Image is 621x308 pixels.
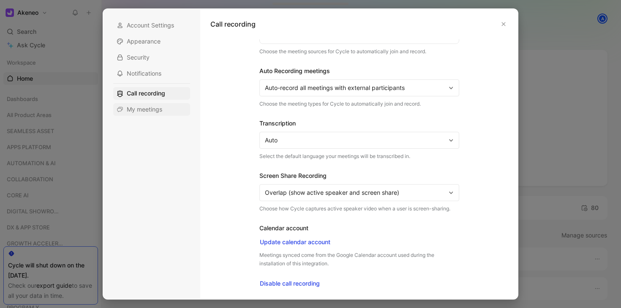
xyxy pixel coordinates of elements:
[113,19,190,32] div: Account Settings
[259,204,459,213] p: Choose how Cycle captures active speaker video when a user is screen-sharing.
[113,51,190,64] div: Security
[265,135,446,145] span: Auto
[259,251,459,268] p: Meetings synced come from the Google Calendar account used during the installation of this integr...
[260,278,320,289] span: Disable call recording
[113,67,190,80] div: Notifications
[265,188,446,198] span: Overlap (show active speaker and screen share)
[259,223,459,233] h3: Calendar account
[259,47,459,56] p: Choose the meeting sources for Cycle to automatically join and record.
[127,105,162,114] span: My meetings
[259,100,459,108] p: Choose the meeting types for Cycle to automatically join and record.
[259,132,459,149] button: Auto
[260,237,330,247] span: Update calendar account
[127,21,174,30] span: Account Settings
[259,184,459,201] button: Overlap (show active speaker and screen share)
[113,35,190,48] div: Appearance
[259,152,459,161] p: Select the default language your meetings will be transcribed in.
[259,66,459,76] h3: Auto Recording meetings
[113,87,190,100] div: Call recording
[127,37,161,46] span: Appearance
[210,19,256,29] h1: Call recording
[259,171,459,181] h3: Screen Share Recording
[265,83,446,93] span: Auto-record all meetings with external participants
[127,89,165,98] span: Call recording
[259,118,459,128] h3: Transcription
[259,79,459,96] button: Auto-record all meetings with external participants
[127,53,150,62] span: Security
[259,278,320,289] button: Disable call recording
[259,237,331,248] button: Update calendar account
[113,103,190,116] div: My meetings
[127,69,161,78] span: Notifications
